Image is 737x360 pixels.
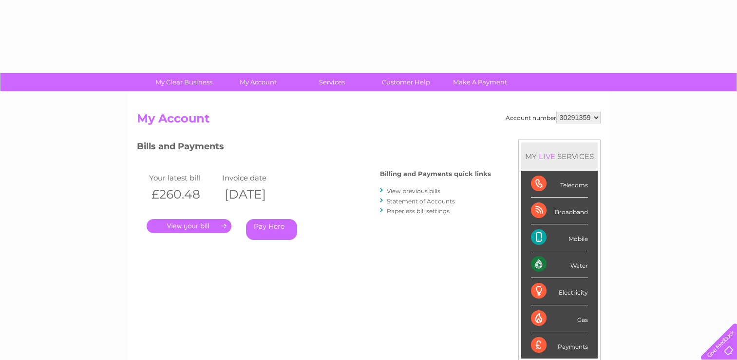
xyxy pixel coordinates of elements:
[531,198,588,224] div: Broadband
[506,112,601,123] div: Account number
[147,219,231,233] a: .
[387,198,455,205] a: Statement of Accounts
[387,207,450,215] a: Paperless bill settings
[531,171,588,198] div: Telecoms
[387,187,440,195] a: View previous bills
[147,171,220,184] td: Your latest bill
[292,73,372,91] a: Services
[144,73,224,91] a: My Clear Business
[246,219,297,240] a: Pay Here
[220,171,293,184] td: Invoice date
[531,305,588,332] div: Gas
[220,184,293,204] th: [DATE]
[531,278,588,305] div: Electricity
[380,170,491,178] h4: Billing and Payments quick links
[137,140,491,157] h3: Bills and Payments
[218,73,298,91] a: My Account
[137,112,601,130] h2: My Account
[521,142,598,170] div: MY SERVICES
[531,224,588,251] div: Mobile
[440,73,520,91] a: Make A Payment
[537,152,557,161] div: LIVE
[366,73,446,91] a: Customer Help
[147,184,220,204] th: £260.48
[531,251,588,278] div: Water
[531,332,588,359] div: Payments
